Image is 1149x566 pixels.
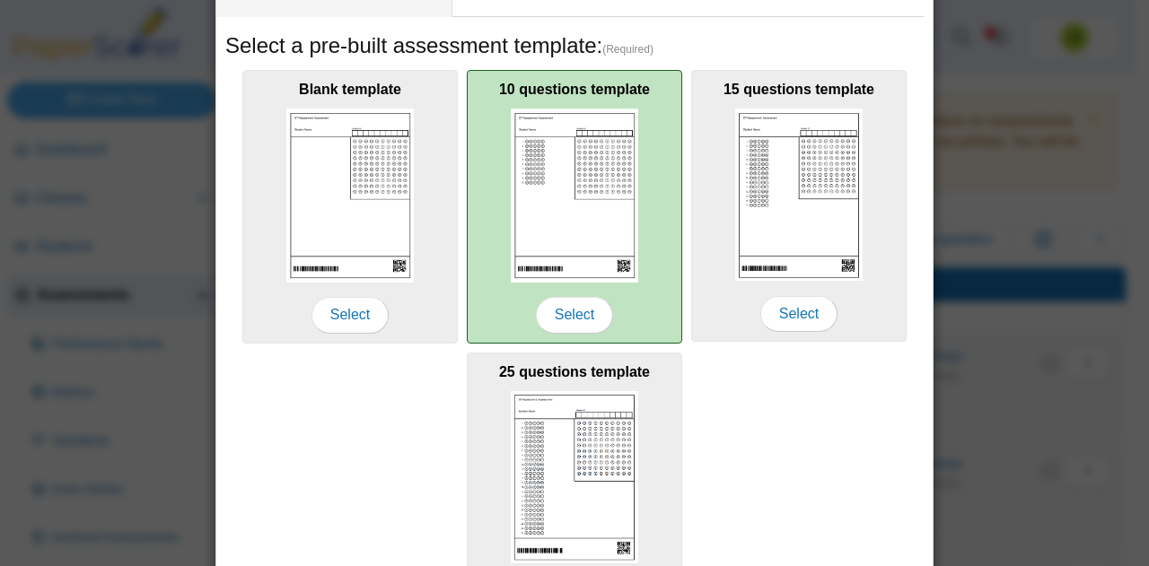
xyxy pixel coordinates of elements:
[225,30,924,61] h5: Select a pre-built assessment template:
[724,82,874,97] b: 15 questions template
[735,109,863,281] img: scan_sheet_15_questions.png
[511,391,638,563] img: scan_sheet_25_questions.png
[499,82,650,97] b: 10 questions template
[311,297,389,333] span: Select
[299,82,401,97] b: Blank template
[511,109,638,282] img: scan_sheet_10_questions.png
[760,296,838,332] span: Select
[536,297,613,333] span: Select
[499,364,650,379] b: 25 questions template
[286,109,414,282] img: scan_sheet_blank.png
[602,42,653,57] span: (Required)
